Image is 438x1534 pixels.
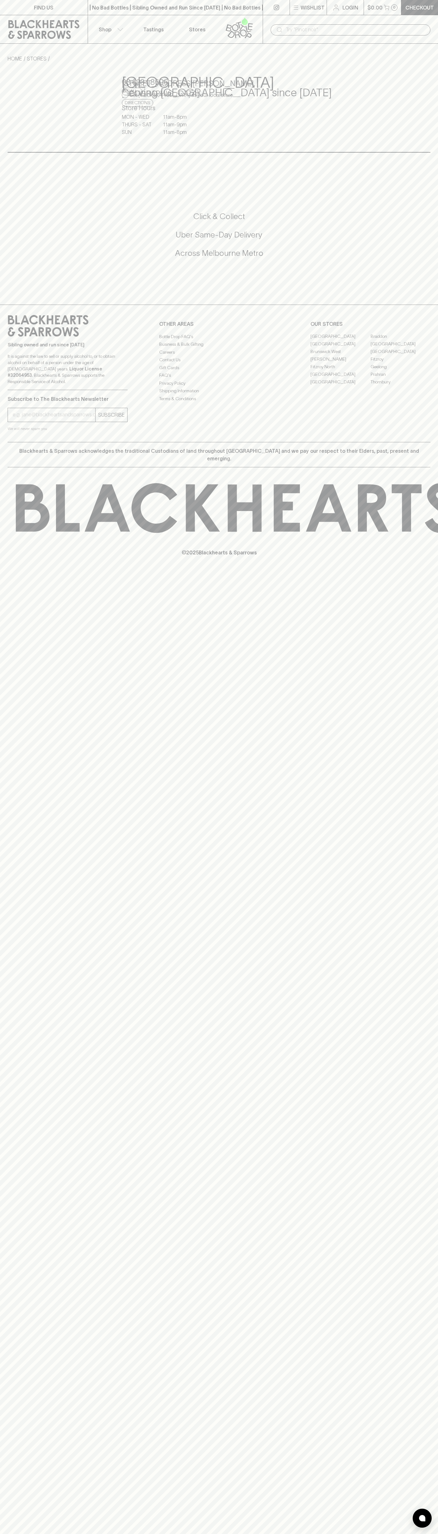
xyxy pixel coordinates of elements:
[310,371,370,378] a: [GEOGRAPHIC_DATA]
[8,366,102,378] strong: Liquor License #32064953
[342,4,358,11] p: Login
[159,333,279,340] a: Bottle Drop FAQ's
[159,356,279,364] a: Contact Us
[159,395,279,402] a: Terms & Conditions
[286,25,425,35] input: Try "Pinot noir"
[159,348,279,356] a: Careers
[159,379,279,387] a: Privacy Policy
[310,363,370,371] a: Fitzroy North
[98,411,125,419] p: SUBSCRIBE
[132,15,175,43] a: Tastings
[12,447,426,462] p: Blackhearts & Sparrows acknowledges the traditional Custodians of land throughout [GEOGRAPHIC_DAT...
[8,230,430,240] h5: Uber Same-Day Delivery
[310,356,370,363] a: [PERSON_NAME]
[310,320,430,328] p: OUR STORES
[27,56,47,61] a: STORES
[159,387,279,395] a: Shipping Information
[8,186,430,292] div: Call to action block
[371,356,430,363] a: Fitzroy
[301,4,325,11] p: Wishlist
[310,378,370,386] a: [GEOGRAPHIC_DATA]
[159,320,279,328] p: OTHER AREAS
[159,364,279,371] a: Gift Cards
[371,363,430,371] a: Geelong
[34,4,53,11] p: FIND US
[159,372,279,379] a: FAQ's
[310,348,370,356] a: Brunswick West
[8,426,128,432] p: We will never spam you
[371,378,430,386] a: Thornbury
[159,341,279,348] a: Business & Bulk Gifting
[175,15,219,43] a: Stores
[13,410,95,420] input: e.g. jane@blackheartsandsparrows.com.au
[88,15,132,43] button: Shop
[419,1515,425,1521] img: bubble-icon
[405,4,434,11] p: Checkout
[99,26,111,33] p: Shop
[8,56,22,61] a: HOME
[371,340,430,348] a: [GEOGRAPHIC_DATA]
[189,26,205,33] p: Stores
[310,333,370,340] a: [GEOGRAPHIC_DATA]
[8,211,430,222] h5: Click & Collect
[393,6,396,9] p: 0
[143,26,164,33] p: Tastings
[371,348,430,356] a: [GEOGRAPHIC_DATA]
[8,395,128,403] p: Subscribe to The Blackhearts Newsletter
[310,340,370,348] a: [GEOGRAPHIC_DATA]
[8,248,430,258] h5: Across Melbourne Metro
[96,408,127,422] button: SUBSCRIBE
[367,4,383,11] p: $0.00
[371,333,430,340] a: Braddon
[8,353,128,385] p: It is against the law to sell or supply alcohol to, or to obtain alcohol on behalf of a person un...
[371,371,430,378] a: Prahran
[8,342,128,348] p: Sibling owned and run since [DATE]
